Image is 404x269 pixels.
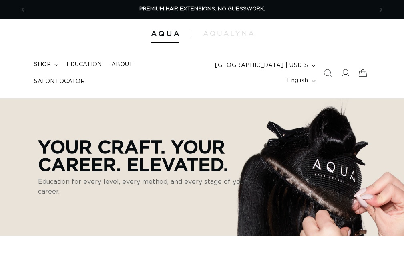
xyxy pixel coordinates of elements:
span: PREMIUM HAIR EXTENSIONS. NO GUESSWORK. [139,6,265,12]
a: Education [62,56,107,73]
span: [GEOGRAPHIC_DATA] | USD $ [215,61,308,70]
a: Salon Locator [29,73,90,90]
button: Next announcement [372,2,390,17]
span: About [111,61,133,68]
button: English [282,73,319,88]
span: Salon Locator [34,78,85,85]
a: About [107,56,138,73]
button: [GEOGRAPHIC_DATA] | USD $ [210,58,319,73]
p: Education for every level, every method, and every stage of your career. [38,177,266,196]
span: English [287,77,308,85]
button: Previous announcement [14,2,32,17]
summary: Search [319,64,336,82]
p: Your Craft. Your Career. Elevated. [38,138,266,173]
img: aqualyna.com [203,31,253,36]
img: Aqua Hair Extensions [151,31,179,37]
summary: shop [29,56,62,73]
span: Education [66,61,102,68]
span: shop [34,61,51,68]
